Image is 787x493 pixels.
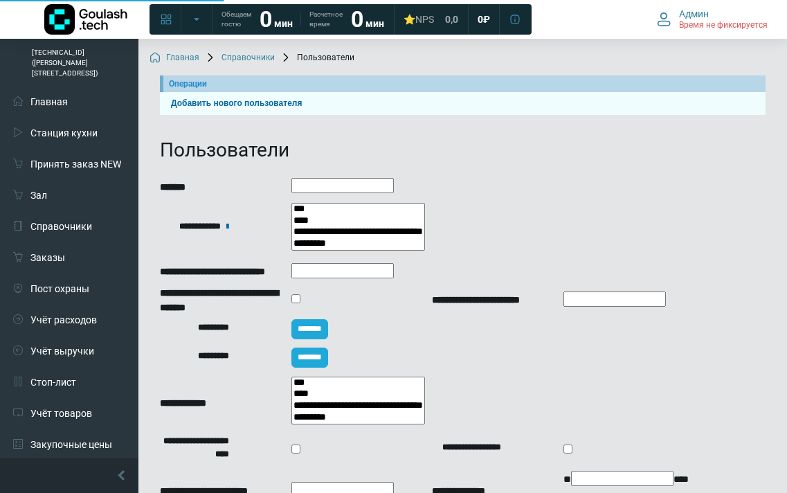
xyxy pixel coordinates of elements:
span: NPS [415,14,434,25]
span: Пользователи [280,53,354,64]
span: Обещаем гостю [221,10,251,29]
span: Расчетное время [309,10,343,29]
span: Время не фиксируется [679,20,768,31]
div: ⭐ [404,13,434,26]
span: мин [274,18,293,29]
div: Операции [169,78,760,90]
strong: 0 [351,6,363,33]
a: Справочники [205,53,275,64]
a: ⭐NPS 0,0 [395,7,467,32]
span: ₽ [483,13,490,26]
a: Главная [150,53,199,64]
strong: 0 [260,6,272,33]
a: Добавить нового пользователя [165,97,760,110]
span: Админ [679,8,709,20]
a: 0 ₽ [469,7,498,32]
button: Админ Время не фиксируется [649,5,776,34]
span: 0,0 [445,13,458,26]
h1: Пользователи [160,138,766,162]
span: мин [365,18,384,29]
a: Обещаем гостю 0 мин Расчетное время 0 мин [213,7,392,32]
span: 0 [478,13,483,26]
img: Логотип компании Goulash.tech [44,4,127,35]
